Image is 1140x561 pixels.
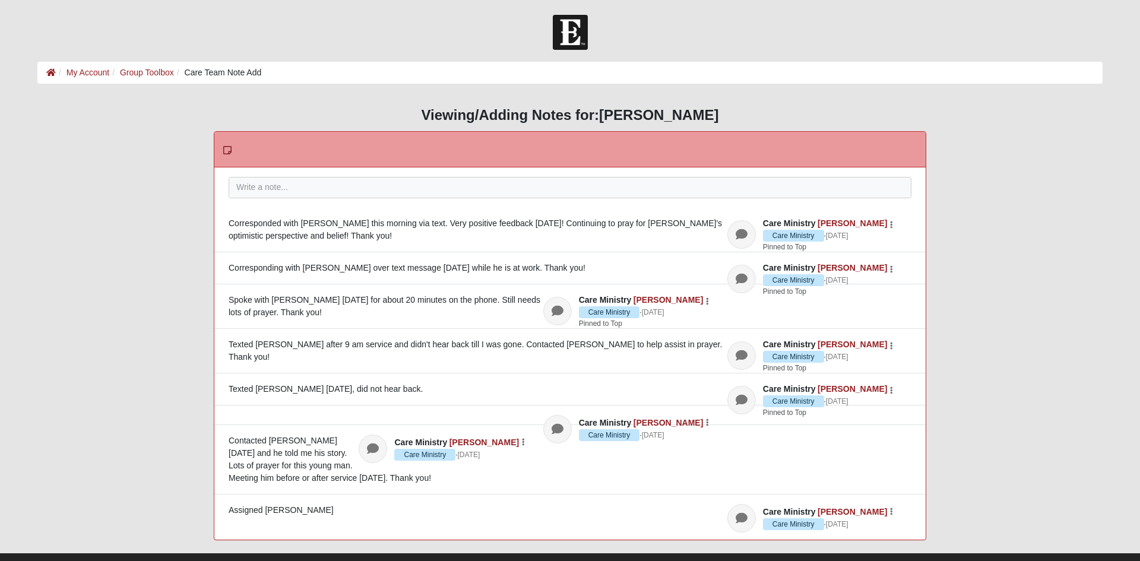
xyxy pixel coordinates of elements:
time: September 7, 2025, 1:36 PM [642,431,664,439]
div: Corresponded with [PERSON_NAME] this morning via text. Very positive feedback [DATE]! Continuing ... [229,217,911,242]
li: Care Team Note Add [174,66,262,79]
a: [DATE] [642,307,664,318]
a: My Account [66,68,109,77]
span: Care Ministry [763,263,816,272]
div: Pinned to Top [763,286,889,297]
a: [DATE] [826,230,848,241]
a: [PERSON_NAME] [634,295,703,305]
span: · [579,306,642,318]
h3: Viewing/Adding Notes for: [37,107,1103,124]
a: [PERSON_NAME] [818,218,887,228]
span: Care Ministry [763,395,824,407]
a: [PERSON_NAME] [818,340,887,349]
a: [DATE] [826,396,848,407]
a: [PERSON_NAME] [818,507,887,516]
span: Care Ministry [579,295,632,305]
span: Care Ministry [579,418,632,427]
span: · [579,429,642,441]
a: [PERSON_NAME] [818,384,887,394]
div: Corresponding with [PERSON_NAME] over text message [DATE] while he is at work. Thank you! [229,262,911,274]
strong: [PERSON_NAME] [599,107,718,123]
img: Church of Eleven22 Logo [553,15,588,50]
div: Contacted [PERSON_NAME] [DATE] and he told me his story. Lots of prayer for this young man. Meeti... [229,435,911,484]
time: September 9, 2025, 11:29 AM [642,308,664,316]
span: · [763,351,826,363]
span: Care Ministry [763,351,824,363]
div: Assigned [PERSON_NAME] [229,504,911,516]
span: Care Ministry [579,429,640,441]
span: Care Ministry [579,306,640,318]
span: Care Ministry [763,340,816,349]
a: [PERSON_NAME] [818,263,887,272]
time: September 5, 2025, 11:30 AM [826,520,848,528]
time: September 5, 2025, 8:39 PM [458,451,480,459]
div: Texted [PERSON_NAME] [DATE], did not hear back. [229,383,911,395]
a: [DATE] [642,430,664,440]
a: [PERSON_NAME] [634,418,703,427]
a: [DATE] [826,519,848,530]
a: [PERSON_NAME] [449,438,519,447]
div: Pinned to Top [763,363,889,373]
time: September 7, 2025, 1:36 PM [826,397,848,405]
time: September 7, 2025, 1:37 PM [826,353,848,361]
span: Care Ministry [763,384,816,394]
span: Care Ministry [394,449,455,461]
span: · [763,230,826,242]
span: · [394,449,457,461]
a: Group Toolbox [120,68,174,77]
span: Care Ministry [763,518,824,530]
span: Care Ministry [394,438,447,447]
span: · [763,395,826,407]
a: [DATE] [826,275,848,286]
a: [DATE] [826,351,848,362]
a: [DATE] [458,449,480,460]
span: Care Ministry [763,230,824,242]
span: · [763,274,826,286]
div: Spoke with [PERSON_NAME] [DATE] for about 20 minutes on the phone. Still needs lots of prayer. Th... [229,294,911,319]
span: · [763,518,826,530]
div: Pinned to Top [763,407,889,418]
time: September 9, 2025, 11:29 AM [826,276,848,284]
span: Care Ministry [763,507,816,516]
span: Care Ministry [763,274,824,286]
div: Texted [PERSON_NAME] after 9 am service and didn't hear back till I was gone. Contacted [PERSON_N... [229,338,911,363]
span: Care Ministry [763,218,816,228]
div: Pinned to Top [763,242,889,252]
div: Pinned to Top [579,318,705,329]
time: September 10, 2025, 2:48 PM [826,232,848,240]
